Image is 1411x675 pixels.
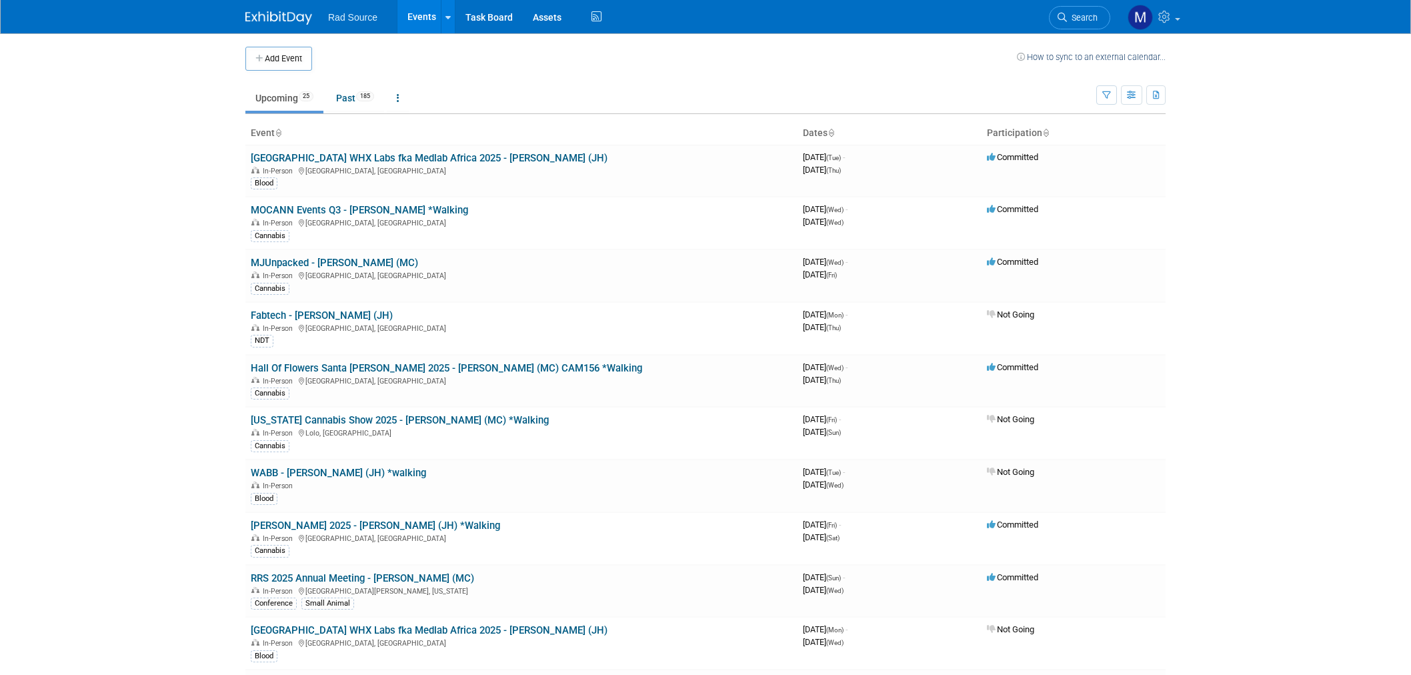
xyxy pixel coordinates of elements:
img: In-Person Event [251,377,259,384]
span: [DATE] [803,520,841,530]
div: [GEOGRAPHIC_DATA], [GEOGRAPHIC_DATA] [251,165,792,175]
div: Conference [251,598,297,610]
th: Event [245,122,798,145]
div: Cannabis [251,440,289,452]
div: Cannabis [251,545,289,557]
span: [DATE] [803,257,848,267]
span: Committed [987,257,1038,267]
img: In-Person Event [251,639,259,646]
span: [DATE] [803,637,844,647]
span: (Mon) [826,626,844,634]
button: Add Event [245,47,312,71]
div: [GEOGRAPHIC_DATA][PERSON_NAME], [US_STATE] [251,585,792,596]
div: Cannabis [251,230,289,242]
span: Committed [987,204,1038,214]
img: In-Person Event [251,482,259,488]
a: How to sync to an external calendar... [1017,52,1166,62]
th: Participation [982,122,1166,145]
a: Past185 [326,85,384,111]
div: [GEOGRAPHIC_DATA], [GEOGRAPHIC_DATA] [251,375,792,386]
span: - [843,152,845,162]
span: [DATE] [803,375,841,385]
span: Committed [987,520,1038,530]
div: Blood [251,650,277,662]
span: - [846,362,848,372]
span: (Wed) [826,587,844,594]
a: [GEOGRAPHIC_DATA] WHX Labs fka Medlab Africa 2025 - [PERSON_NAME] (JH) [251,624,607,636]
div: Blood [251,177,277,189]
span: [DATE] [803,152,845,162]
a: Sort by Participation Type [1042,127,1049,138]
span: Committed [987,572,1038,582]
div: [GEOGRAPHIC_DATA], [GEOGRAPHIC_DATA] [251,637,792,648]
span: [DATE] [803,165,841,175]
span: [DATE] [803,572,845,582]
img: In-Person Event [251,429,259,436]
span: In-Person [263,324,297,333]
span: (Thu) [826,377,841,384]
span: In-Person [263,639,297,648]
span: [DATE] [803,309,848,319]
span: - [846,624,848,634]
a: Upcoming25 [245,85,323,111]
span: - [846,309,848,319]
span: In-Person [263,271,297,280]
span: - [839,414,841,424]
span: (Tue) [826,154,841,161]
span: [DATE] [803,414,841,424]
a: [GEOGRAPHIC_DATA] WHX Labs fka Medlab Africa 2025 - [PERSON_NAME] (JH) [251,152,607,164]
div: [GEOGRAPHIC_DATA], [GEOGRAPHIC_DATA] [251,217,792,227]
span: [DATE] [803,269,837,279]
span: - [846,204,848,214]
span: In-Person [263,219,297,227]
span: (Fri) [826,416,837,424]
span: [DATE] [803,532,840,542]
span: - [839,520,841,530]
span: [DATE] [803,585,844,595]
a: WABB - [PERSON_NAME] (JH) *walking [251,467,426,479]
span: - [843,467,845,477]
span: Committed [987,152,1038,162]
span: (Thu) [826,167,841,174]
span: (Sat) [826,534,840,542]
span: (Fri) [826,522,837,529]
a: MJUnpacked - [PERSON_NAME] (MC) [251,257,418,269]
span: [DATE] [803,322,841,332]
div: NDT [251,335,273,347]
div: Lolo, [GEOGRAPHIC_DATA] [251,427,792,438]
span: Not Going [987,624,1034,634]
span: [DATE] [803,427,841,437]
div: [GEOGRAPHIC_DATA], [GEOGRAPHIC_DATA] [251,269,792,280]
span: [DATE] [803,480,844,490]
span: (Wed) [826,206,844,213]
a: Search [1049,6,1110,29]
a: [US_STATE] Cannabis Show 2025 - [PERSON_NAME] (MC) *Walking [251,414,549,426]
span: Not Going [987,309,1034,319]
div: Cannabis [251,283,289,295]
span: [DATE] [803,362,848,372]
span: - [843,572,845,582]
span: Committed [987,362,1038,372]
span: In-Person [263,377,297,386]
span: In-Person [263,429,297,438]
img: In-Person Event [251,324,259,331]
img: In-Person Event [251,219,259,225]
span: (Fri) [826,271,837,279]
a: Hall Of Flowers Santa [PERSON_NAME] 2025 - [PERSON_NAME] (MC) CAM156 *Walking [251,362,642,374]
span: (Mon) [826,311,844,319]
div: Cannabis [251,388,289,400]
span: [DATE] [803,467,845,477]
div: Small Animal [301,598,354,610]
div: [GEOGRAPHIC_DATA], [GEOGRAPHIC_DATA] [251,532,792,543]
span: (Sun) [826,429,841,436]
div: [GEOGRAPHIC_DATA], [GEOGRAPHIC_DATA] [251,322,792,333]
a: Sort by Start Date [828,127,834,138]
span: (Wed) [826,364,844,372]
span: (Wed) [826,639,844,646]
img: In-Person Event [251,271,259,278]
div: Blood [251,493,277,505]
span: 25 [299,91,313,101]
a: MOCANN Events Q3 - [PERSON_NAME] *Walking [251,204,468,216]
a: Fabtech - [PERSON_NAME] (JH) [251,309,393,321]
span: [DATE] [803,624,848,634]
